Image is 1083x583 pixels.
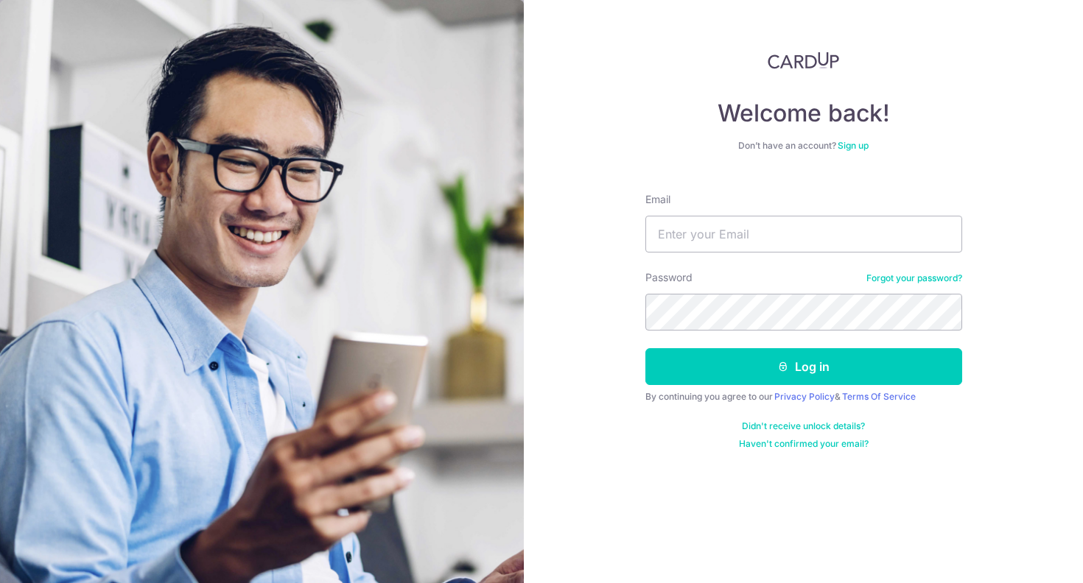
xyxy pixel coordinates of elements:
[842,391,916,402] a: Terms Of Service
[645,192,670,207] label: Email
[645,140,962,152] div: Don’t have an account?
[838,140,869,151] a: Sign up
[645,216,962,252] input: Enter your Email
[739,438,869,450] a: Haven't confirmed your email?
[645,348,962,385] button: Log in
[645,391,962,403] div: By continuing you agree to our &
[866,272,962,284] a: Forgot your password?
[742,420,865,432] a: Didn't receive unlock details?
[768,52,840,69] img: CardUp Logo
[645,99,962,128] h4: Welcome back!
[774,391,835,402] a: Privacy Policy
[645,270,693,285] label: Password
